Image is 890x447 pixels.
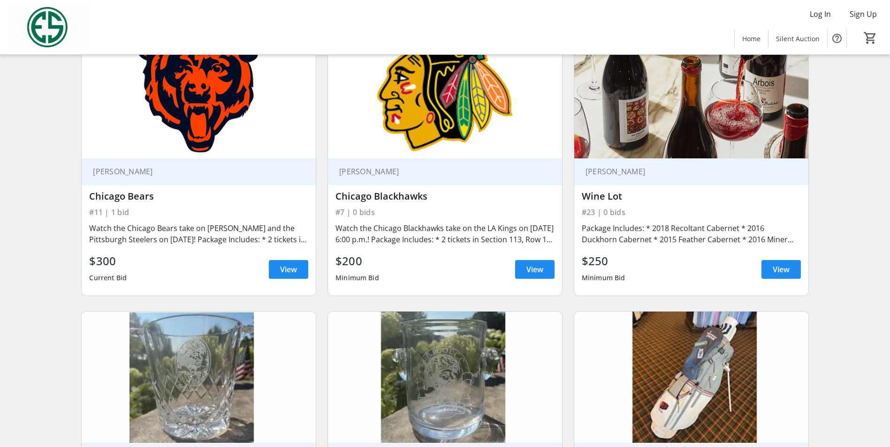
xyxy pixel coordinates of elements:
[582,253,625,269] div: $250
[582,167,790,176] div: [PERSON_NAME]
[335,206,555,219] div: #7 | 0 bids
[515,260,555,279] a: View
[89,223,308,245] div: Watch the Chicago Bears take on [PERSON_NAME] and the Pittsburgh Steelers on [DATE]! Package Incl...
[89,191,308,202] div: Chicago Bears
[335,253,379,269] div: $200
[582,191,801,202] div: Wine Lot
[773,264,790,275] span: View
[82,312,316,443] img: Big Foot Crystal Ice Bucket
[280,264,297,275] span: View
[6,4,89,51] img: Evans Scholars Foundation's Logo
[810,8,831,20] span: Log In
[582,206,801,219] div: #23 | 0 bids
[828,29,846,48] button: Help
[582,223,801,245] div: Package Includes: * 2018 Recoltant Cabernet * 2016 Duckhorn Cabernet * 2015 Feather Cabernet * 20...
[89,269,127,286] div: Current Bid
[582,269,625,286] div: Minimum Bid
[335,167,543,176] div: [PERSON_NAME]
[328,312,562,443] img: Big Foot Crystal Champagne Bucket
[862,30,879,46] button: Cart
[328,27,562,158] img: Chicago Blackhawks
[526,264,543,275] span: View
[850,8,877,20] span: Sign Up
[335,223,555,245] div: Watch the Chicago Blackhawks take on the LA Kings on [DATE] 6:00 p.m.! Package Includes: * 2 tick...
[802,7,838,22] button: Log In
[574,27,808,158] img: Wine Lot
[761,260,801,279] a: View
[842,7,884,22] button: Sign Up
[574,312,808,443] img: Big Foot Golf Bag, Towel, and Headcover
[776,34,820,44] span: Silent Auction
[768,30,827,47] a: Silent Auction
[89,253,127,269] div: $300
[742,34,761,44] span: Home
[335,269,379,286] div: Minimum Bid
[335,191,555,202] div: Chicago Blackhawks
[89,167,297,176] div: [PERSON_NAME]
[82,27,316,158] img: Chicago Bears
[89,206,308,219] div: #11 | 1 bid
[269,260,308,279] a: View
[735,30,768,47] a: Home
